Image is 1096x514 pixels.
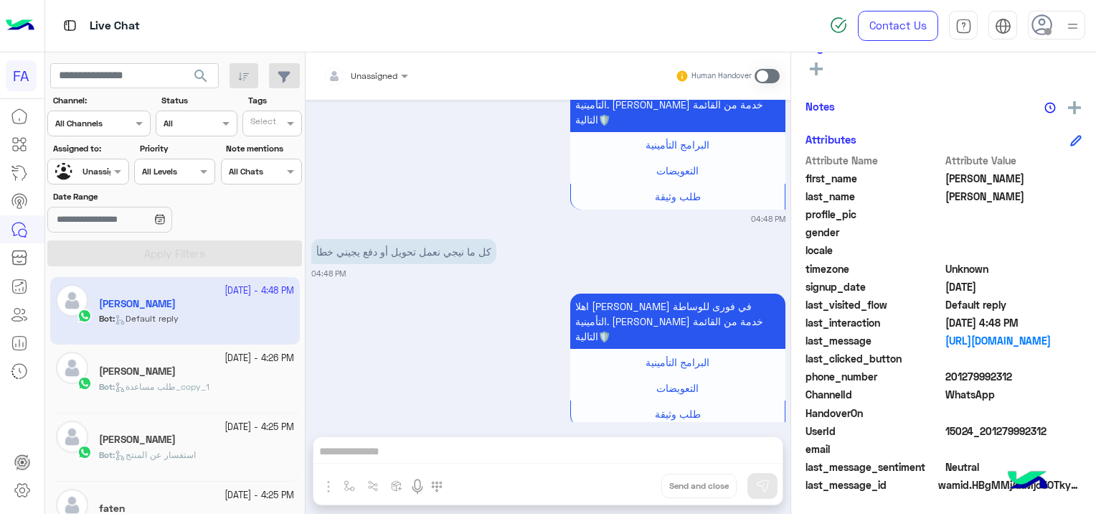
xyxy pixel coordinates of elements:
a: Contact Us [858,11,938,41]
span: HandoverOn [806,406,943,421]
span: null [945,406,1082,421]
span: last_message_id [806,477,935,492]
span: last_visited_flow [806,297,943,312]
span: عبدة نمير [945,189,1082,204]
img: tab [955,18,972,34]
img: defaultAdmin.png [56,352,88,384]
span: طلب وثيقة [655,408,701,420]
b: : [99,381,115,392]
span: Bot [99,449,113,460]
span: wamid.HBgMMjAxMjc5OTkyMzEyFQIAEhggQUM2MDU1OTM5N0Y0NjIwODFFRUE1OURDM0YyRjhBRUQA [938,477,1082,492]
small: Human Handover [691,70,752,82]
span: 2 [945,387,1082,402]
span: Unassigned [351,70,397,81]
small: [DATE] - 4:25 PM [225,489,294,503]
label: Date Range [53,190,214,203]
span: null [945,441,1082,457]
span: ChannelId [806,387,943,402]
img: tab [61,17,79,34]
span: UserId [806,424,943,439]
span: 0 [945,459,1082,475]
button: Apply Filters [47,240,302,266]
span: last_clicked_button [806,351,943,366]
span: طلب مساعدة_copy_1 [115,381,209,392]
small: 04:48 PM [311,268,346,279]
span: last_name [806,189,943,204]
p: 24/9/2025, 4:48 PM [311,239,496,264]
span: Unknown [945,261,1082,276]
a: [URL][DOMAIN_NAME] [945,333,1082,348]
span: Bot [99,381,113,392]
img: spinner [830,17,847,34]
img: tab [995,18,1011,34]
button: search [184,63,219,94]
label: Assigned to: [53,142,127,155]
small: [DATE] - 4:25 PM [225,421,294,434]
p: Live Chat [90,17,140,36]
label: Note mentions [226,142,300,155]
span: email [806,441,943,457]
span: Attribute Value [945,153,1082,168]
img: hulul-logo.png [1003,457,1053,507]
span: last_interaction [806,315,943,330]
h5: Nader Erian [99,365,176,378]
span: signup_date [806,279,943,294]
span: استفسار عن المنتج [115,449,196,460]
span: last_message_sentiment [806,459,943,475]
img: Logo [6,11,34,41]
button: Send and close [661,474,737,498]
img: profile [1064,17,1082,35]
span: Default reply [945,297,1082,312]
span: 2025-09-24T13:48:17.244Z [945,315,1082,330]
a: tab [949,11,978,41]
span: البرامج التأمينية [646,356,709,368]
span: 2025-09-24T13:48:03.426Z [945,279,1082,294]
img: add [1068,101,1081,114]
img: notes [1044,102,1056,113]
span: timezone [806,261,943,276]
span: طلب وثيقة [655,190,701,202]
span: 15024_201279992312 [945,424,1082,439]
span: null [945,351,1082,366]
span: locale [806,243,943,258]
span: البرامج التأمينية [646,139,709,151]
label: Tags [248,94,301,107]
span: profile_pic [806,207,943,222]
span: gender [806,225,943,240]
span: null [945,225,1082,240]
h6: Notes [806,100,835,113]
span: التعويضات [656,164,699,177]
span: phone_number [806,369,943,384]
span: 201279992312 [945,369,1082,384]
p: 24/9/2025, 4:48 PM [570,294,785,349]
img: WhatsApp [77,376,92,391]
h5: عبد الله [99,434,176,446]
small: [DATE] - 4:26 PM [225,352,294,365]
b: : [99,449,115,460]
span: التعويضات [656,382,699,394]
div: FA [6,60,37,91]
label: Channel: [53,94,149,107]
img: defaultAdmin.png [56,421,88,453]
small: 04:48 PM [751,213,785,225]
label: Priority [140,142,214,155]
span: Attribute Name [806,153,943,168]
p: 24/9/2025, 4:48 PM [570,77,785,132]
label: Status [161,94,235,107]
span: last_message [806,333,943,348]
span: null [945,243,1082,258]
img: WhatsApp [77,445,92,459]
span: search [192,67,209,85]
div: Select [248,115,276,131]
span: first_name [806,171,943,186]
span: مصطفى [945,171,1082,186]
h6: Attributes [806,133,856,146]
